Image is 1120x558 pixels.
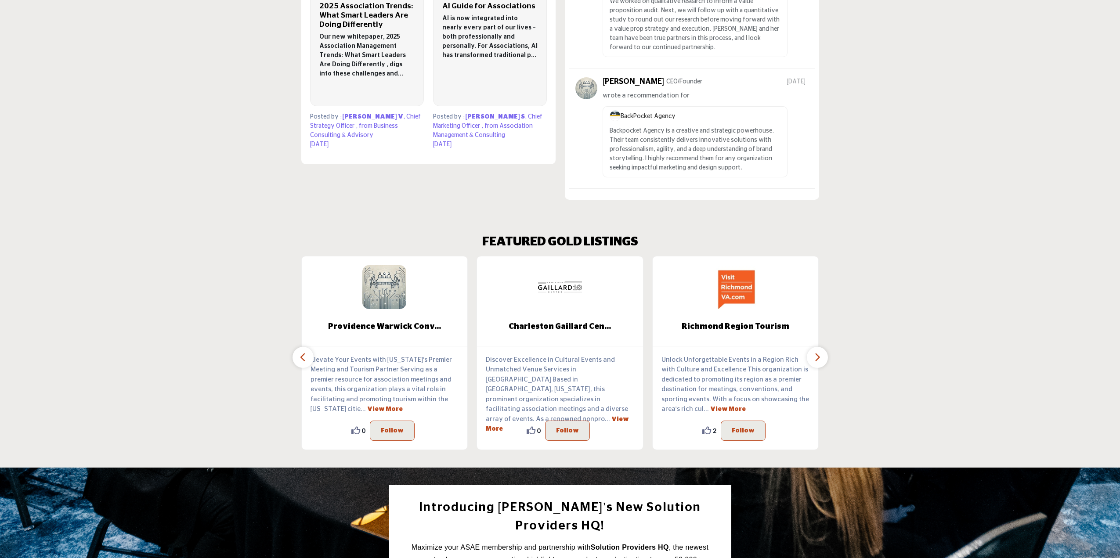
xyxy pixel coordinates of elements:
span: , from Association Management & Consulting [433,123,533,138]
p: Discover Excellence in Cultural Events and Unmatched Venue Services in [GEOGRAPHIC_DATA] Based in... [486,355,634,434]
p: Elevate Your Events with [US_STATE]'s Premier Meeting and Tourism Partner Serving as a premier re... [311,355,459,414]
span: Charleston Gaillard Cen... [490,321,630,332]
h2: Introducing [PERSON_NAME]’s New Solution Providers HQ! [409,498,712,535]
a: Richmond Region Tourism [653,315,819,338]
span: [DATE] [310,141,329,148]
h3: AI Guide for Associations [442,2,538,11]
img: Richmond Region Tourism [714,265,758,309]
span: , from Business Consulting & Advisory [310,123,398,138]
span: [PERSON_NAME] [343,114,397,120]
p: Follow [381,425,404,436]
img: Providence Warwick Convention & Visitors Bureau [362,265,406,309]
span: 0 [537,426,541,435]
p: Our new whitepaper, 2025 Association Management Trends: What Smart Leaders Are Doing Differently ... [319,32,415,79]
span: [DATE] [787,77,808,86]
h5: [PERSON_NAME] [603,77,664,87]
span: , Chief Strategy Officer [310,114,421,129]
button: Follow [721,421,766,441]
span: ... [605,416,610,422]
a: Providence Warwick Conv... [302,315,468,338]
p: Backpocket Agency is a creative and strategic powerhouse. Their team consistently delivers innova... [610,126,780,173]
b: Providence Warwick Convention & Visitors Bureau [315,315,455,338]
a: imageBackPocket Agency [610,113,676,119]
a: View More [367,406,403,412]
a: View More [710,406,746,412]
p: Posted by : [310,112,424,140]
p: Follow [556,425,579,436]
b: Richmond Region Tourism [666,315,806,338]
span: 2 [713,426,716,435]
span: wrote a recommendation for [603,92,690,99]
span: ... [361,406,366,412]
span: [DATE] [433,141,452,148]
span: Providence Warwick Conv... [315,321,455,332]
span: Richmond Region Tourism [666,321,806,332]
span: BackPocket Agency [610,113,676,119]
span: S [521,114,525,120]
span: , Chief Marketing Officer [433,114,542,129]
button: Follow [545,421,590,441]
a: Charleston Gaillard Cen... [477,315,643,338]
img: avtar-image [575,77,597,99]
h3: 2025 Association Trends: What Smart Leaders Are Doing Differently [319,2,415,29]
b: Charleston Gaillard Center [490,315,630,338]
span: ... [704,406,709,412]
p: CEO/Founder [666,77,702,86]
span: 0 [362,426,365,435]
p: Posted by : [433,112,547,140]
span: V [398,114,403,120]
img: Charleston Gaillard Center [538,265,582,309]
p: AI is now integrated into nearly every part of our lives – both professionally and personally. Fo... [442,14,538,60]
p: Unlock Unforgettable Events in a Region Rich with Culture and Excellence This organization is ded... [661,355,810,414]
button: Follow [370,421,415,441]
strong: Solution Providers HQ [591,544,669,551]
span: [PERSON_NAME] [466,114,520,120]
p: Follow [732,425,755,436]
h2: FEATURED GOLD LISTINGS [482,235,638,250]
img: image [610,110,621,121]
